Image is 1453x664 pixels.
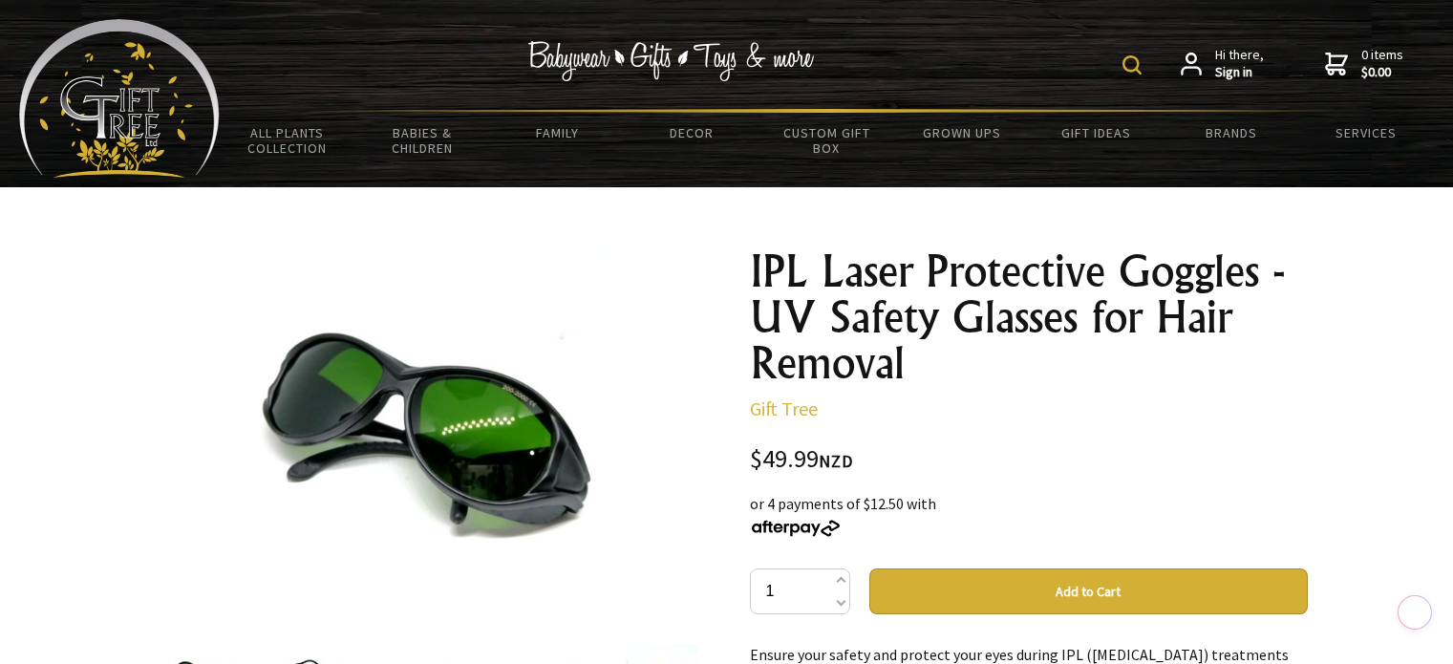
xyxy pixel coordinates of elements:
a: All Plants Collection [220,113,354,168]
span: 0 items [1361,46,1403,80]
img: Babywear - Gifts - Toys & more [528,41,815,81]
button: Add to Cart [869,568,1308,614]
strong: $0.00 [1361,64,1403,81]
span: NZD [819,450,853,472]
h1: IPL Laser Protective Goggles - UV Safety Glasses for Hair Removal [750,248,1308,386]
img: Babyware - Gifts - Toys and more... [19,19,220,178]
a: Gift Tree [750,396,818,420]
a: Hi there,Sign in [1181,47,1264,80]
img: product search [1122,55,1142,75]
a: Babies & Children [354,113,489,168]
a: 0 items$0.00 [1325,47,1403,80]
a: Grown Ups [894,113,1029,153]
strong: Sign in [1215,64,1264,81]
span: Hi there, [1215,47,1264,80]
a: Services [1299,113,1434,153]
a: Brands [1165,113,1299,153]
a: Gift Ideas [1029,113,1164,153]
img: IPL Laser Protective Goggles - UV Safety Glasses for Hair Removal [239,248,610,620]
img: Afterpay [750,520,842,537]
a: Custom Gift Box [759,113,894,168]
div: $49.99 [750,447,1308,473]
div: or 4 payments of $12.50 with [750,492,1308,538]
a: Decor [625,113,759,153]
a: Family [489,113,624,153]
